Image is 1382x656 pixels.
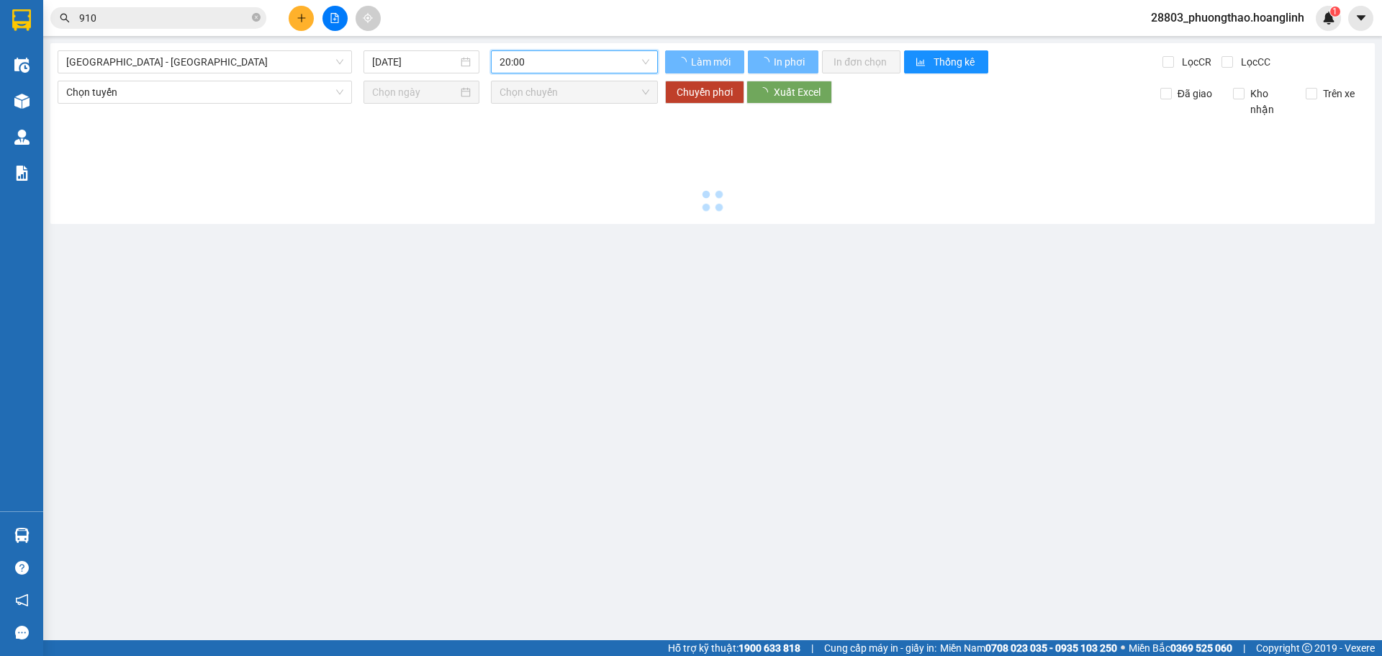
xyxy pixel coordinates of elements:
[665,50,744,73] button: Làm mới
[1330,6,1340,17] sup: 1
[1317,86,1360,102] span: Trên xe
[14,528,30,543] img: warehouse-icon
[774,54,807,70] span: In phơi
[758,87,774,97] span: loading
[824,640,936,656] span: Cung cấp máy in - giấy in:
[1243,640,1245,656] span: |
[372,54,458,70] input: 13/10/2025
[330,13,340,23] span: file-add
[14,130,30,145] img: warehouse-icon
[15,626,29,639] span: message
[1172,86,1218,102] span: Đã giao
[822,50,900,73] button: In đơn chọn
[252,12,261,25] span: close-circle
[15,561,29,575] span: question-circle
[934,54,977,70] span: Thống kê
[14,58,30,73] img: warehouse-icon
[739,642,800,654] strong: 1900 633 818
[79,10,249,26] input: Tìm tên, số ĐT hoặc mã đơn
[289,6,314,31] button: plus
[665,81,744,104] button: Chuyển phơi
[1332,6,1337,17] span: 1
[297,13,307,23] span: plus
[985,642,1117,654] strong: 0708 023 035 - 0935 103 250
[322,6,348,31] button: file-add
[746,81,832,104] button: Xuất Excel
[66,51,343,73] span: Hà Nội - Quảng Bình
[904,50,988,73] button: bar-chartThống kê
[668,640,800,656] span: Hỗ trợ kỹ thuật:
[66,81,343,103] span: Chọn tuyến
[1170,642,1232,654] strong: 0369 525 060
[1348,6,1373,31] button: caret-down
[1322,12,1335,24] img: icon-new-feature
[1129,640,1232,656] span: Miền Bắc
[677,57,689,67] span: loading
[14,166,30,181] img: solution-icon
[774,84,821,100] span: Xuất Excel
[1235,54,1273,70] span: Lọc CC
[748,50,818,73] button: In phơi
[916,57,928,68] span: bar-chart
[1176,54,1214,70] span: Lọc CR
[1245,86,1295,117] span: Kho nhận
[356,6,381,31] button: aim
[14,94,30,109] img: warehouse-icon
[372,84,458,100] input: Chọn ngày
[759,57,772,67] span: loading
[252,13,261,22] span: close-circle
[15,593,29,607] span: notification
[691,54,733,70] span: Làm mới
[363,13,373,23] span: aim
[500,51,649,73] span: 20:00
[500,81,649,103] span: Chọn chuyến
[811,640,813,656] span: |
[60,13,70,23] span: search
[1121,645,1125,651] span: ⚪️
[940,640,1117,656] span: Miền Nam
[1355,12,1368,24] span: caret-down
[1302,643,1312,653] span: copyright
[12,9,31,31] img: logo-vxr
[1139,9,1316,27] span: 28803_phuongthao.hoanglinh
